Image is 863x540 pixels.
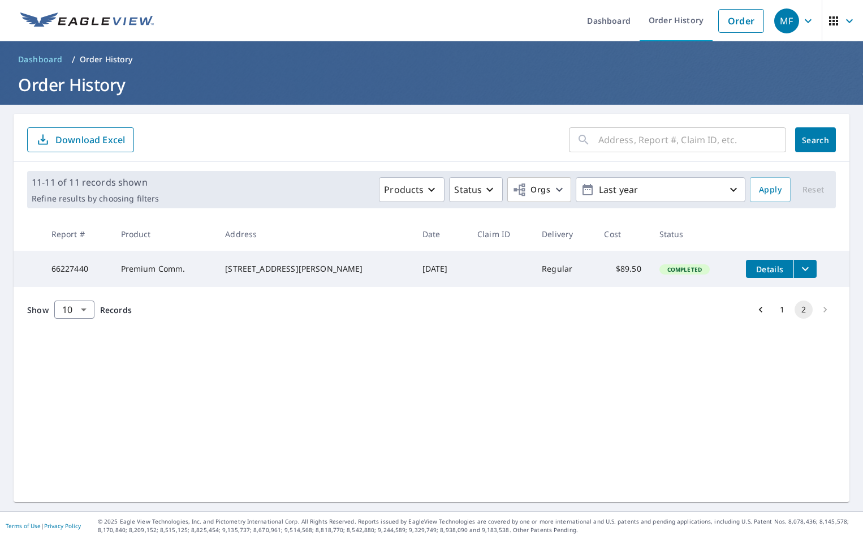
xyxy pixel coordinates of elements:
button: Orgs [507,177,571,202]
th: Delivery [533,217,595,251]
button: Go to previous page [752,301,770,319]
nav: breadcrumb [14,50,849,68]
a: Order [718,9,764,33]
td: [DATE] [413,251,468,287]
span: Records [100,305,132,315]
span: Orgs [512,183,550,197]
a: Terms of Use [6,522,41,530]
p: Products [384,183,424,196]
button: Status [449,177,503,202]
button: Last year [576,177,745,202]
div: MF [774,8,799,33]
nav: pagination navigation [750,301,836,319]
button: filesDropdownBtn-66227440 [793,260,817,278]
p: Order History [80,54,133,65]
button: Go to page 1 [773,301,791,319]
p: © 2025 Eagle View Technologies, Inc. and Pictometry International Corp. All Rights Reserved. Repo... [98,517,857,534]
div: Show 10 records [54,301,94,319]
p: Download Excel [55,134,125,146]
td: Premium Comm. [112,251,217,287]
p: Last year [594,180,727,200]
th: Product [112,217,217,251]
button: detailsBtn-66227440 [746,260,793,278]
th: Date [413,217,468,251]
a: Privacy Policy [44,522,81,530]
li: / [72,53,75,66]
h1: Order History [14,73,849,96]
button: Apply [750,177,791,202]
th: Address [216,217,413,251]
button: Download Excel [27,127,134,152]
span: Search [804,135,827,145]
p: | [6,522,81,529]
span: Dashboard [18,54,63,65]
a: Dashboard [14,50,67,68]
span: Apply [759,183,782,197]
th: Claim ID [468,217,533,251]
th: Status [650,217,737,251]
td: $89.50 [595,251,650,287]
p: Status [454,183,482,196]
td: Regular [533,251,595,287]
button: Products [379,177,445,202]
button: page 2 [795,301,813,319]
th: Cost [595,217,650,251]
div: [STREET_ADDRESS][PERSON_NAME] [225,263,404,275]
div: 10 [54,294,94,325]
p: 11-11 of 11 records shown [32,175,159,189]
img: EV Logo [20,12,154,29]
span: Details [753,264,787,275]
td: 66227440 [42,251,112,287]
span: Completed [661,265,709,273]
p: Refine results by choosing filters [32,194,159,204]
span: Show [27,305,49,315]
input: Address, Report #, Claim ID, etc. [598,124,786,156]
button: Search [795,127,836,152]
th: Report # [42,217,112,251]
